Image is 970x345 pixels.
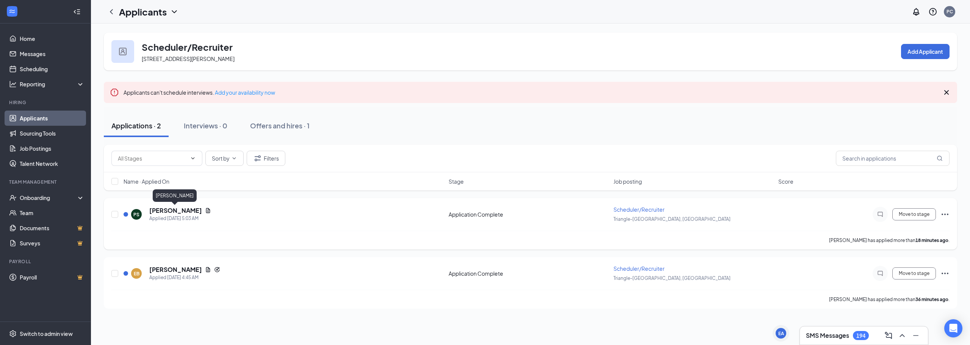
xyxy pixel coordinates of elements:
[20,205,84,220] a: Team
[107,7,116,16] svg: ChevronLeft
[882,329,895,342] button: ComposeMessage
[20,111,84,126] a: Applicants
[942,88,951,97] svg: Cross
[806,331,849,340] h3: SMS Messages
[449,211,609,218] div: Application Complete
[20,80,85,88] div: Reporting
[856,333,865,339] div: 194
[613,275,731,281] span: Triangle-[GEOGRAPHIC_DATA], [GEOGRAPHIC_DATA]
[205,208,211,214] svg: Document
[212,156,230,161] span: Sort by
[9,80,17,88] svg: Analysis
[253,154,262,163] svg: Filter
[73,8,81,16] svg: Collapse
[928,7,937,16] svg: QuestionInfo
[134,270,139,277] div: EB
[20,194,78,201] div: Onboarding
[8,8,16,15] svg: WorkstreamLogo
[124,178,169,185] span: Name · Applied On
[214,267,220,273] svg: Reapply
[915,297,948,302] b: 36 minutes ago
[20,270,84,285] a: PayrollCrown
[124,89,275,96] span: Applicants can't schedule interviews.
[9,194,17,201] svg: UserCheck
[449,270,609,277] div: Application Complete
[613,206,665,213] span: Scheduler/Recruiter
[110,88,119,97] svg: Error
[20,220,84,236] a: DocumentsCrown
[20,61,84,76] a: Scheduling
[613,178,642,185] span: Job posting
[133,211,139,218] div: PS
[20,156,84,171] a: Talent Network
[884,331,893,340] svg: ComposeMessage
[20,330,73,337] div: Switch to admin view
[119,48,127,55] img: user icon
[205,151,244,166] button: Sort byChevronDown
[9,179,83,185] div: Team Management
[910,329,922,342] button: Minimize
[896,329,908,342] button: ChevronUp
[170,7,179,16] svg: ChevronDown
[20,46,84,61] a: Messages
[898,331,907,340] svg: ChevronUp
[142,55,235,62] span: [STREET_ADDRESS][PERSON_NAME]
[829,237,950,244] p: [PERSON_NAME] has applied more than .
[111,121,161,130] div: Applications · 2
[937,155,943,161] svg: MagnifyingGlass
[778,330,784,337] div: EA
[142,41,233,53] h3: Scheduler/Recruiter
[250,121,310,130] div: Offers and hires · 1
[149,265,202,274] h5: [PERSON_NAME]
[9,99,83,106] div: Hiring
[205,267,211,273] svg: Document
[20,236,84,251] a: SurveysCrown
[149,215,211,222] div: Applied [DATE] 5:03 AM
[247,151,285,166] button: Filter Filters
[876,270,885,276] svg: ChatInactive
[9,330,17,337] svg: Settings
[149,206,202,215] h5: [PERSON_NAME]
[901,44,950,59] button: Add Applicant
[778,178,793,185] span: Score
[9,258,83,265] div: Payroll
[118,154,187,162] input: All Stages
[912,7,921,16] svg: Notifications
[892,267,936,279] button: Move to stage
[231,155,237,161] svg: ChevronDown
[911,331,920,340] svg: Minimize
[876,211,885,217] svg: ChatInactive
[190,155,196,161] svg: ChevronDown
[829,296,950,303] p: [PERSON_NAME] has applied more than .
[947,8,953,15] div: PC
[119,5,167,18] h1: Applicants
[215,89,275,96] a: Add your availability now
[20,141,84,156] a: Job Postings
[940,210,950,219] svg: Ellipses
[20,126,84,141] a: Sourcing Tools
[944,319,962,337] div: Open Intercom Messenger
[184,121,227,130] div: Interviews · 0
[915,237,948,243] b: 18 minutes ago
[153,189,197,202] div: [PERSON_NAME]
[836,151,950,166] input: Search in applications
[613,216,731,222] span: Triangle-[GEOGRAPHIC_DATA], [GEOGRAPHIC_DATA]
[892,208,936,220] button: Move to stage
[940,269,950,278] svg: Ellipses
[449,178,464,185] span: Stage
[613,265,665,272] span: Scheduler/Recruiter
[20,31,84,46] a: Home
[149,274,220,281] div: Applied [DATE] 4:45 AM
